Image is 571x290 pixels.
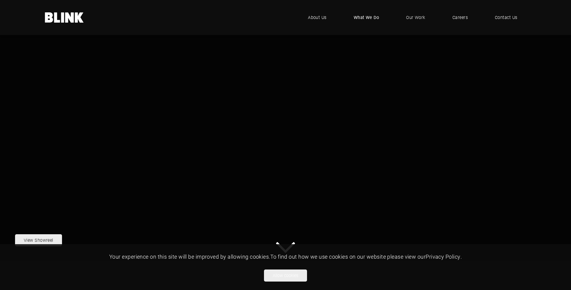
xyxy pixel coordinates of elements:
a: Careers [443,8,477,27]
nobr: View Showreel [24,237,53,243]
a: Our Work [397,8,434,27]
span: Careers [452,14,468,21]
a: Privacy Policy [426,253,460,260]
span: What We Do [354,14,379,21]
span: About Us [308,14,327,21]
a: Home [45,12,84,23]
span: Your experience on this site will be improved by allowing cookies. To find out how we use cookies... [109,253,462,260]
a: Contact Us [486,8,526,27]
a: What We Do [345,8,388,27]
button: Allow cookies [264,270,307,282]
span: Contact Us [495,14,517,21]
a: About Us [299,8,336,27]
span: Our Work [406,14,425,21]
a: View Showreel [15,234,62,246]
